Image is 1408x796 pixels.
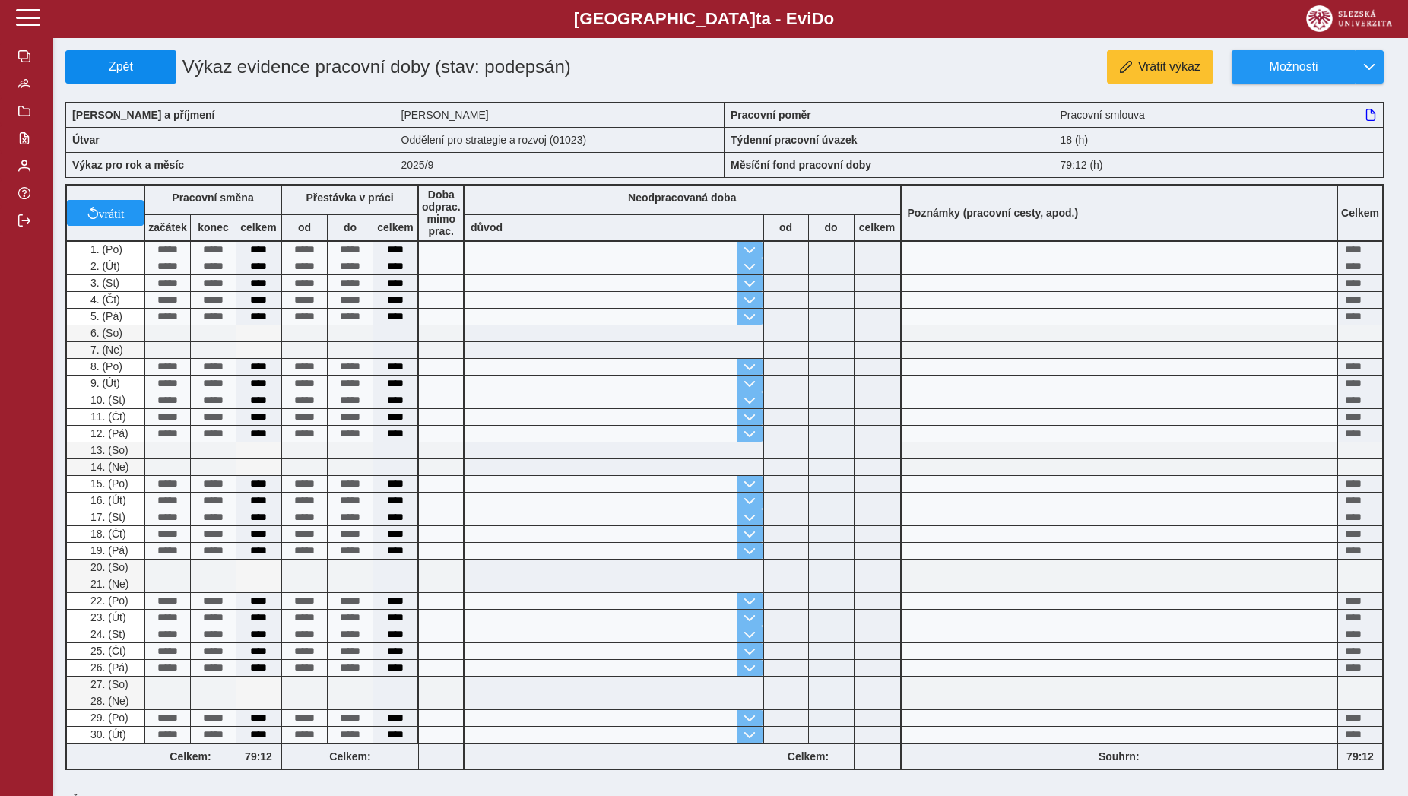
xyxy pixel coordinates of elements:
[87,578,129,590] span: 21. (Ne)
[72,60,170,74] span: Zpět
[145,750,236,763] b: Celkem:
[1245,60,1343,74] span: Možnosti
[87,260,120,272] span: 2. (Út)
[87,427,128,439] span: 12. (Pá)
[824,9,835,28] span: o
[811,9,823,28] span: D
[87,511,125,523] span: 17. (St)
[628,192,736,204] b: Neodpracovaná doba
[471,221,503,233] b: důvod
[236,221,281,233] b: celkem
[395,102,725,127] div: [PERSON_NAME]
[65,50,176,84] button: Zpět
[87,477,128,490] span: 15. (Po)
[731,159,871,171] b: Měsíční fond pracovní doby
[1054,102,1384,127] div: Pracovní smlouva
[87,243,122,255] span: 1. (Po)
[422,189,461,237] b: Doba odprac. mimo prac.
[763,750,854,763] b: Celkem:
[87,611,126,623] span: 23. (Út)
[87,645,126,657] span: 25. (Čt)
[99,207,125,219] span: vrátit
[145,221,190,233] b: začátek
[87,628,125,640] span: 24. (St)
[1107,50,1213,84] button: Vrátit výkaz
[395,127,725,152] div: Oddělení pro strategie a rozvoj (01023)
[855,221,900,233] b: celkem
[87,595,128,607] span: 22. (Po)
[87,461,129,473] span: 14. (Ne)
[87,360,122,373] span: 8. (Po)
[1099,750,1140,763] b: Souhrn:
[87,293,120,306] span: 4. (Čt)
[756,9,761,28] span: t
[87,528,126,540] span: 18. (Čt)
[87,712,128,724] span: 29. (Po)
[87,394,125,406] span: 10. (St)
[67,200,144,226] button: vrátit
[87,411,126,423] span: 11. (Čt)
[731,109,811,121] b: Pracovní poměr
[46,9,1362,29] b: [GEOGRAPHIC_DATA] a - Evi
[395,152,725,178] div: 2025/9
[87,544,128,557] span: 19. (Pá)
[172,192,253,204] b: Pracovní směna
[72,159,184,171] b: Výkaz pro rok a měsíc
[87,678,128,690] span: 27. (So)
[87,310,122,322] span: 5. (Pá)
[72,134,100,146] b: Útvar
[1232,50,1355,84] button: Možnosti
[87,494,126,506] span: 16. (Út)
[731,134,858,146] b: Týdenní pracovní úvazek
[764,221,808,233] b: od
[87,277,119,289] span: 3. (St)
[176,50,620,84] h1: Výkaz evidence pracovní doby (stav: podepsán)
[809,221,854,233] b: do
[87,728,126,741] span: 30. (Út)
[902,207,1085,219] b: Poznámky (pracovní cesty, apod.)
[373,221,417,233] b: celkem
[282,221,327,233] b: od
[87,661,128,674] span: 26. (Pá)
[1341,207,1379,219] b: Celkem
[282,750,418,763] b: Celkem:
[87,561,128,573] span: 20. (So)
[87,344,123,356] span: 7. (Ne)
[87,377,120,389] span: 9. (Út)
[328,221,373,233] b: do
[87,695,129,707] span: 28. (Ne)
[87,444,128,456] span: 13. (So)
[1306,5,1392,32] img: logo_web_su.png
[87,327,122,339] span: 6. (So)
[306,192,393,204] b: Přestávka v práci
[1054,127,1384,152] div: 18 (h)
[1138,60,1200,74] span: Vrátit výkaz
[236,750,281,763] b: 79:12
[1054,152,1384,178] div: 79:12 (h)
[72,109,214,121] b: [PERSON_NAME] a příjmení
[191,221,236,233] b: konec
[1338,750,1382,763] b: 79:12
